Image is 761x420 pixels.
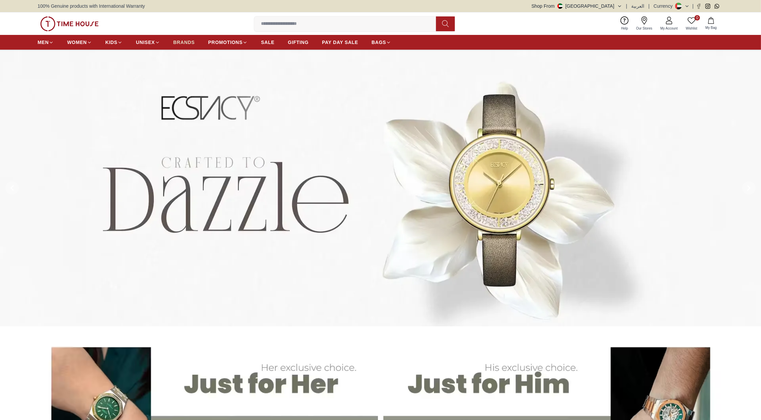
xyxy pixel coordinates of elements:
[682,15,701,32] a: 0Wishlist
[532,3,622,9] button: Shop From[GEOGRAPHIC_DATA]
[372,36,391,48] a: BAGS
[626,3,628,9] span: |
[322,39,358,46] span: PAY DAY SALE
[208,36,248,48] a: PROMOTIONS
[261,39,274,46] span: SALE
[703,25,719,30] span: My Bag
[632,15,656,32] a: Our Stores
[288,39,309,46] span: GIFTING
[618,26,631,31] span: Help
[40,16,99,31] img: ...
[631,3,644,9] button: العربية
[557,3,563,9] img: United Arab Emirates
[67,36,92,48] a: WOMEN
[136,36,160,48] a: UNISEX
[38,3,145,9] span: 100% Genuine products with International Warranty
[67,39,87,46] span: WOMEN
[173,36,195,48] a: BRANDS
[208,39,243,46] span: PROMOTIONS
[714,4,719,9] a: Whatsapp
[261,36,274,48] a: SALE
[105,39,117,46] span: KIDS
[692,3,694,9] span: |
[38,39,49,46] span: MEN
[705,4,710,9] a: Instagram
[701,16,721,32] button: My Bag
[634,26,655,31] span: Our Stores
[322,36,358,48] a: PAY DAY SALE
[38,36,54,48] a: MEN
[372,39,386,46] span: BAGS
[105,36,122,48] a: KIDS
[288,36,309,48] a: GIFTING
[617,15,632,32] a: Help
[654,3,675,9] div: Currency
[683,26,700,31] span: Wishlist
[136,39,155,46] span: UNISEX
[173,39,195,46] span: BRANDS
[695,15,700,20] span: 0
[696,4,701,9] a: Facebook
[648,3,650,9] span: |
[658,26,681,31] span: My Account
